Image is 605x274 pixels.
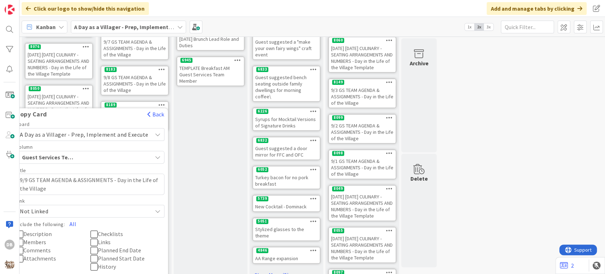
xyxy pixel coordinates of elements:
span: A Day as a Villager - Prep, Implement and Execute [20,131,149,138]
div: 8099 [329,115,396,121]
div: 6832Guest suggested a door mirror for FFC and OFC [253,137,320,159]
span: Members [23,238,46,245]
div: 9/7 GS TEAM AGENDA & ASSIGNMENTS - Day in the Life of the Village [101,31,168,59]
a: 4846AA Range expansion [252,247,320,264]
div: 6226 [253,108,320,115]
a: [DATE] Brunch Lead Role and Duties [177,27,245,51]
div: 8050[DATE] [DATE] CULINARY - SEATING ARRANGEMENTS AND NUMBERS - Day in the Life of the Village Te... [26,86,92,120]
div: 6832 [256,138,268,143]
div: 8149 [332,80,344,85]
span: Board [16,122,30,127]
button: Attachments [16,255,90,263]
div: 5051 [256,219,268,224]
span: Guest Services Team [22,153,75,162]
button: Back [147,110,164,118]
div: 8055 [332,228,344,233]
a: 81499/3 GS TEAM AGENDA & ASSIGNMENTS - Day in the Life of the Village [328,78,396,108]
div: 80999/2 GS TEAM AGENDA & ASSIGNMENTS - Day in the Life of the Village [329,115,396,143]
div: 8049 [332,186,344,191]
a: 6945TEMPLATE Breakfast AM Guest Services Team Member [177,56,245,86]
a: 6052Turkey bacon for no pork breakfast [252,166,320,189]
div: Guest suggested a "make your own fairy wings" craft event [253,37,320,59]
div: 9/2 GS TEAM AGENDA & ASSIGNMENTS - Day in the Life of the Village [329,121,396,143]
div: New Cocktail - Dominack [253,202,320,211]
div: [DATE] [DATE] CULINARY - SEATING ARRANGEMENTS AND NUMBERS - Day in the Life of the Village Template [329,44,396,72]
button: Planned End Date [90,247,165,255]
div: 6226Syrups for Mocktail Versions of Signature Drinks [253,108,320,130]
button: Planned Start Date [90,255,165,263]
div: 8050 [26,86,92,92]
div: 4846 [253,247,320,254]
span: Column [16,144,33,149]
a: 6226Syrups for Mocktail Versions of Signature Drinks [252,108,320,131]
a: 8189Copy CardBackBoardA Day as a Villager - Prep, Implement and ExecuteColumnGuest Services TeamT... [101,101,169,131]
div: 8098 [329,150,396,157]
img: avatar [5,259,15,269]
div: 8055 [329,228,396,234]
div: Syrups for Mocktail Versions of Signature Drinks [253,115,320,130]
div: 6833 [256,67,268,72]
a: 81839/8 GS TEAM AGENDA & ASSIGNMENTS - Day in the Life of the Village [101,66,169,95]
div: [DATE] [DATE] CULINARY - SEATING ARRANGEMENTS AND NUMBERS - Day in the Life of the Village Template [26,50,92,78]
div: 4846 [256,248,268,253]
div: Guest suggested bench seating outside family dwellings for morning coffee\ [253,73,320,101]
div: 8076 [29,44,41,49]
div: 5739 [256,196,268,201]
span: Copy Card [12,111,51,118]
div: 8050 [29,86,41,91]
div: 8060[DATE] [DATE] CULINARY - SEATING ARRANGEMENTS AND NUMBERS - Day in the Life of the Village Te... [329,37,396,72]
div: 6052 [253,166,320,173]
span: 3x [484,23,493,31]
div: [DATE] [DATE] CULINARY - SEATING ARRANGEMENTS AND NUMBERS - Day in the Life of the Village Template [26,92,92,120]
button: Comments [16,247,90,255]
a: 9/7 GS TEAM AGENDA & ASSIGNMENTS - Day in the Life of the Village [101,30,169,60]
div: 8183 [105,67,117,72]
a: 80999/2 GS TEAM AGENDA & ASSIGNMENTS - Day in the Life of the Village [328,114,396,144]
span: Comments [23,246,51,253]
div: 8189Copy CardBackBoardA Day as a Villager - Prep, Implement and ExecuteColumnGuest Services TeamT... [101,102,168,130]
div: 5051 [253,218,320,225]
a: 6833Guest suggested bench seating outside family dwellings for morning coffee\ [252,66,320,102]
div: 6833 [253,66,320,73]
div: 8189Copy CardBackBoardA Day as a Villager - Prep, Implement and ExecuteColumnGuest Services TeamT... [101,102,168,108]
div: DB [5,240,15,250]
div: 5739 [253,196,320,202]
div: 8060 [332,38,344,43]
div: 8060 [329,37,396,44]
div: 4846AA Range expansion [253,247,320,263]
div: 8055[DATE] [DATE] CULINARY - SEATING ARRANGEMENTS AND NUMBERS - Day in the Life of the Village Te... [329,228,396,262]
a: 8060[DATE] [DATE] CULINARY - SEATING ARRANGEMENTS AND NUMBERS - Day in the Life of the Village Te... [328,37,396,73]
a: 6832Guest suggested a door mirror for FFC and OFC [252,137,320,160]
span: Support [15,1,32,10]
div: Guest suggested a "make your own fairy wings" craft event [253,31,320,59]
a: 8049[DATE] [DATE] CULINARY - SEATING ARRANGEMENTS AND NUMBERS - Day in the Life of the Village Te... [328,185,396,221]
span: Link [16,198,25,203]
div: TEMPLATE Breakfast AM Guest Services Team Member [177,64,244,86]
div: 8076[DATE] [DATE] CULINARY - SEATING ARRANGEMENTS AND NUMBERS - Day in the Life of the Village Te... [26,44,92,78]
div: 8183 [101,66,168,73]
div: 6052Turkey bacon for no pork breakfast [253,166,320,188]
div: [DATE] [DATE] CULINARY - SEATING ARRANGEMENTS AND NUMBERS - Day in the Life of the Village Template [329,234,396,262]
span: Kanban [36,23,56,31]
div: 6832 [253,137,320,144]
div: 8049 [329,186,396,192]
button: Checklists [90,230,165,239]
div: [DATE] Brunch Lead Role and Duties [177,28,244,50]
div: 8076 [26,44,92,50]
div: 6833Guest suggested bench seating outside family dwellings for morning coffee\ [253,66,320,101]
button: Members [16,239,90,247]
div: Turkey bacon for no pork breakfast [253,173,320,188]
div: 6052 [256,167,268,172]
input: Quick Filter... [501,21,554,33]
div: 6226 [256,109,268,114]
button: All [65,218,81,230]
div: Stylized glasses to the theme [253,225,320,240]
span: History [98,263,116,270]
span: Links [98,238,111,245]
div: 9/7 GS TEAM AGENDA & ASSIGNMENTS - Day in the Life of the Village [101,37,168,59]
a: 5739New Cocktail - Dominack [252,195,320,212]
img: Visit kanbanzone.com [5,5,15,15]
div: 8149 [329,79,396,86]
label: Include the following: [16,222,65,227]
button: Description [16,230,90,239]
